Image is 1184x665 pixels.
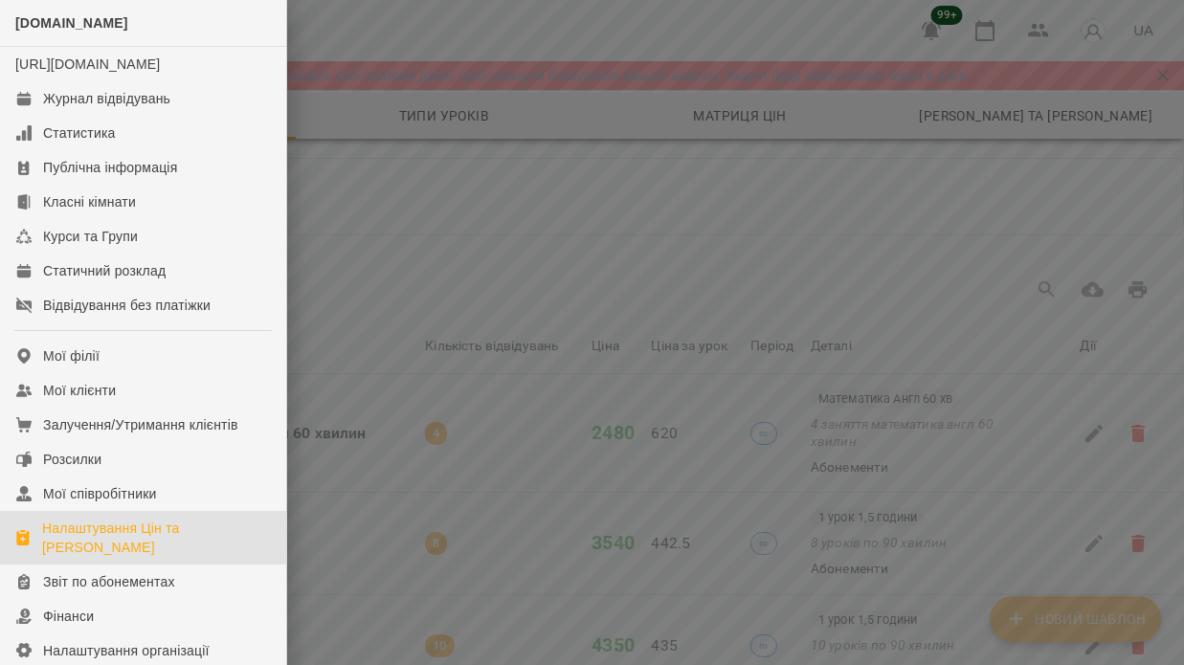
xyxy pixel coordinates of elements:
[43,415,238,434] div: Залучення/Утримання клієнтів
[15,15,128,31] span: [DOMAIN_NAME]
[43,123,116,143] div: Статистика
[43,261,166,280] div: Статичний розклад
[43,192,136,211] div: Класні кімнати
[43,158,177,177] div: Публічна інформація
[43,89,170,108] div: Журнал відвідувань
[43,607,94,626] div: Фінанси
[43,381,116,400] div: Мої клієнти
[15,56,160,72] a: [URL][DOMAIN_NAME]
[43,450,101,469] div: Розсилки
[43,227,138,246] div: Курси та Групи
[43,641,210,660] div: Налаштування організації
[43,346,100,366] div: Мої філії
[42,519,271,557] div: Налаштування Цін та [PERSON_NAME]
[43,296,211,315] div: Відвідування без платіжки
[43,484,157,503] div: Мої співробітники
[43,572,175,591] div: Звіт по абонементах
